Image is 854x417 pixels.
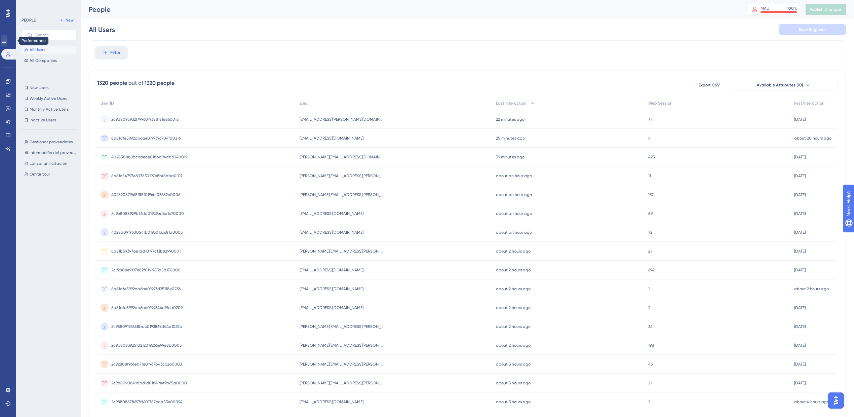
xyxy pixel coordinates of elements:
[22,159,80,167] button: Lanzar un licitación
[22,56,76,65] button: All Companies
[648,324,653,329] span: 34
[794,211,806,216] time: [DATE]
[111,324,182,329] span: 2c95809193658bac0193869d44a1037b
[22,170,80,178] button: Omitir tour
[648,230,652,235] span: 72
[101,101,114,106] span: User ID
[496,155,525,159] time: 39 minutes ago
[794,136,831,141] time: about 20 hours ago
[66,17,74,23] span: New
[145,79,174,87] div: 1320 people
[111,362,182,367] span: 2c92808f966e07fe01967b43cc2a0003
[111,249,181,254] span: 8a81b59397ae1ad10197c13b82990001
[648,380,652,386] span: 21
[30,139,73,145] span: Gestionar proveedores
[648,249,652,254] span: 21
[648,267,655,273] span: 694
[779,24,846,35] button: Save Segment
[300,101,310,106] span: Email
[111,399,183,405] span: 2c98808878697f4101787cdd53e00094
[794,400,829,404] time: about 4 hours ago
[787,6,797,11] div: 100 %
[648,343,654,348] span: 198
[22,138,80,146] button: Gestionar proveedores
[794,268,806,272] time: [DATE]
[22,116,76,124] button: Inactive Users
[761,6,769,11] div: MAU
[111,173,183,179] span: 8a81c54797e607830197e8bf8dba0017
[794,343,806,348] time: [DATE]
[300,286,363,292] span: [EMAIL_ADDRESS][DOMAIN_NAME]
[648,101,672,106] span: Web Session
[22,94,76,103] button: Weekly Active Users
[300,136,363,141] span: [EMAIL_ADDRESS][DOMAIN_NAME]
[648,286,650,292] span: 1
[699,82,720,88] span: Export CSV
[794,287,829,291] time: about 2 hours ago
[496,117,525,122] time: 22 minutes ago
[794,362,806,367] time: [DATE]
[22,46,76,54] button: All Users
[794,381,806,385] time: [DATE]
[810,7,842,12] span: Publish Changes
[89,25,115,34] div: All Users
[22,105,76,113] button: Monthly Active Users
[300,267,363,273] span: [EMAIL_ADDRESS][DOMAIN_NAME]
[496,174,532,178] time: about an hour ago
[89,5,730,14] div: People
[794,101,824,106] span: First Interaction
[730,80,838,90] button: Available Attributes (10)
[496,268,531,272] time: about 2 hours ago
[30,47,45,52] span: All Users
[794,155,806,159] time: [DATE]
[496,249,531,254] time: about 2 hours ago
[496,362,531,367] time: about 3 hours ago
[30,58,57,63] span: All Companies
[648,154,655,160] span: 425
[111,192,180,197] span: 4028208796f8f85f0196fc03682e0006
[648,136,651,141] span: 4
[111,267,181,273] span: 2c92808e9197882f0191983a5d170000
[794,324,806,329] time: [DATE]
[794,117,806,122] time: [DATE]
[16,2,42,10] span: Need Help?
[35,33,70,37] input: Search
[30,96,67,101] span: Weekly Active Users
[300,305,363,310] span: [EMAIL_ADDRESS][DOMAIN_NAME]
[111,380,187,386] span: 2c9a8090849dbd1d01849ee9b65a0000
[300,230,363,235] span: [EMAIL_ADDRESS][DOMAIN_NAME]
[300,192,384,197] span: [PERSON_NAME][EMAIL_ADDRESS][PERSON_NAME][DOMAIN_NAME]
[30,161,67,166] span: Lanzar un licitación
[110,49,121,57] span: Filter
[794,305,806,310] time: [DATE]
[826,390,846,411] iframe: UserGuiding AI Assistant Launcher
[111,211,184,216] span: 2c9e8088929b51dd01929ed6a1c70000
[794,249,806,254] time: [DATE]
[806,4,846,15] button: Publish Changes
[94,46,128,60] button: Filter
[496,343,531,348] time: about 2 hours ago
[648,173,651,179] span: 11
[30,107,69,112] span: Monthly Active Users
[757,82,803,88] span: Available Attributes (10)
[111,117,179,122] span: 2c9d8095932f7996019388181e860015
[300,154,384,160] span: [PERSON_NAME][EMAIL_ADDRESS][DOMAIN_NAME]
[794,192,806,197] time: [DATE]
[30,172,50,177] span: Omitir tour
[300,380,384,386] span: [PERSON_NAME][EMAIL_ADDRESS][PERSON_NAME][DOMAIN_NAME]
[300,117,384,122] span: [EMAIL_ADDRESS][PERSON_NAME][DOMAIN_NAME]
[648,211,653,216] span: 89
[692,80,726,90] button: Export CSV
[648,399,650,405] span: 2
[496,101,527,106] span: Last Interaction
[111,343,182,348] span: 2c9b808392510212019266e99e8b0005
[300,399,363,405] span: [EMAIL_ADDRESS][DOMAIN_NAME]
[22,17,36,23] div: PEOPLE
[496,192,532,197] time: about an hour ago
[300,249,384,254] span: [PERSON_NAME][EMAIL_ADDRESS][PERSON_NAME][DOMAIN_NAME]
[300,362,384,367] span: [PERSON_NAME][EMAIL_ADDRESS][PERSON_NAME][DOMAIN_NAME]
[496,305,531,310] time: about 2 hours ago
[111,136,181,141] span: 8a81dfe5992ab6ae0199396704fd0216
